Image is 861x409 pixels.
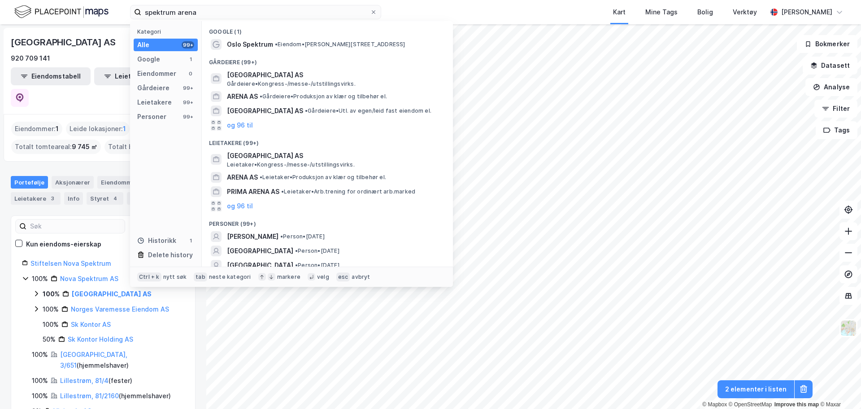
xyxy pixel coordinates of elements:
button: 2 elementer i listen [717,380,794,398]
button: Leietakertabell [94,67,174,85]
span: 1 [56,123,59,134]
div: 3 [48,194,57,203]
span: ARENA AS [227,172,258,183]
div: 4 [111,194,120,203]
div: 99+ [182,113,194,120]
span: Leietaker • Kongress-/messe-/utstillingsvirks. [227,161,355,168]
div: markere [277,273,300,281]
div: neste kategori [209,273,251,281]
div: Kategori [137,28,198,35]
div: Alle [137,40,149,50]
div: Leide lokasjoner : [66,122,130,136]
div: 99+ [182,99,194,106]
iframe: Chat Widget [816,366,861,409]
button: Bokmerker [797,35,857,53]
div: Google (1) [202,21,453,37]
a: Norges Varemesse Eiendom AS [71,305,169,313]
div: avbryt [352,273,370,281]
div: Personer (99+) [202,213,453,229]
a: Stiftelsen Nova Spektrum [30,259,111,267]
div: tab [194,273,207,281]
a: Nova Spektrum AS [60,275,118,282]
button: Analyse [805,78,857,96]
span: ARENA AS [227,91,258,102]
div: 1 [187,237,194,244]
span: [PERSON_NAME] [227,231,278,242]
span: Gårdeiere • Produksjon av klær og tilbehør el. [260,93,387,100]
a: OpenStreetMap [729,401,772,408]
div: Totalt tomteareal : [11,140,101,154]
button: Tags [816,121,857,139]
span: Gårdeiere • Utl. av egen/leid fast eiendom el. [305,107,431,114]
a: Sk Kontor AS [71,321,111,328]
span: • [295,247,298,254]
a: Lillestrøm, 81/4 [60,377,109,384]
div: [GEOGRAPHIC_DATA] AS [11,35,117,49]
div: 100% [43,289,60,299]
span: Person • [DATE] [295,247,339,255]
div: Ctrl + k [137,273,161,281]
span: • [281,188,284,195]
div: [PERSON_NAME] [781,7,832,18]
a: [GEOGRAPHIC_DATA], 3/651 [60,351,127,369]
input: Søk [26,220,125,233]
span: Leietaker • Arb.trening for ordinært arb.marked [281,188,415,195]
input: Søk på adresse, matrikkel, gårdeiere, leietakere eller personer [141,5,370,19]
div: Eiendommer : [11,122,62,136]
div: Portefølje [11,176,48,189]
span: Person • [DATE] [295,262,339,269]
button: Filter [814,100,857,118]
div: Eiendommer [97,176,152,189]
div: Mine Tags [645,7,678,18]
span: [GEOGRAPHIC_DATA] [227,260,293,271]
div: Kart [613,7,626,18]
div: Gårdeiere (99+) [202,52,453,68]
div: Leietakere (99+) [202,132,453,149]
div: Totalt byggareal : [104,140,195,154]
button: og 96 til [227,120,253,131]
div: Gårdeiere [137,83,170,93]
div: Transaksjoner [127,192,188,205]
span: Leietaker • Produksjon av klær og tilbehør el. [260,174,386,181]
div: velg [317,273,329,281]
div: 50% [43,334,56,345]
div: 100% [43,304,59,315]
span: 1 [123,123,126,134]
div: Info [64,192,83,205]
a: Improve this map [774,401,819,408]
div: Bolig [697,7,713,18]
span: [GEOGRAPHIC_DATA] AS [227,150,442,161]
span: Eiendom • [PERSON_NAME][STREET_ADDRESS] [275,41,405,48]
a: [GEOGRAPHIC_DATA] AS [72,290,152,298]
span: • [260,174,262,180]
a: Mapbox [702,401,727,408]
div: 0 [187,70,194,77]
div: Styret [87,192,123,205]
div: 100% [43,319,59,330]
div: Historikk [137,235,176,246]
div: 99+ [182,84,194,92]
span: • [280,233,283,240]
span: • [275,41,278,48]
div: 99+ [182,41,194,48]
div: Leietakere [11,192,61,205]
div: nytt søk [163,273,187,281]
div: Kun eiendoms-eierskap [26,239,101,250]
div: ( hjemmelshaver ) [60,349,184,371]
div: Delete history [148,250,193,260]
span: 9 745 ㎡ [72,141,97,152]
span: • [260,93,262,100]
img: logo.f888ab2527a4732fd821a326f86c7f29.svg [14,4,109,20]
div: ( hjemmelshaver ) [60,391,171,401]
span: • [305,107,308,114]
div: Aksjonærer [52,176,94,189]
a: Sk Kontor Holding AS [68,335,133,343]
div: 100% [32,349,48,360]
span: [GEOGRAPHIC_DATA] [227,246,293,256]
span: Gårdeiere • Kongress-/messe-/utstillingsvirks. [227,80,356,88]
div: ( fester ) [60,375,132,386]
img: Z [840,320,857,337]
span: Person • [DATE] [280,233,325,240]
span: Oslo Spektrum [227,39,273,50]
